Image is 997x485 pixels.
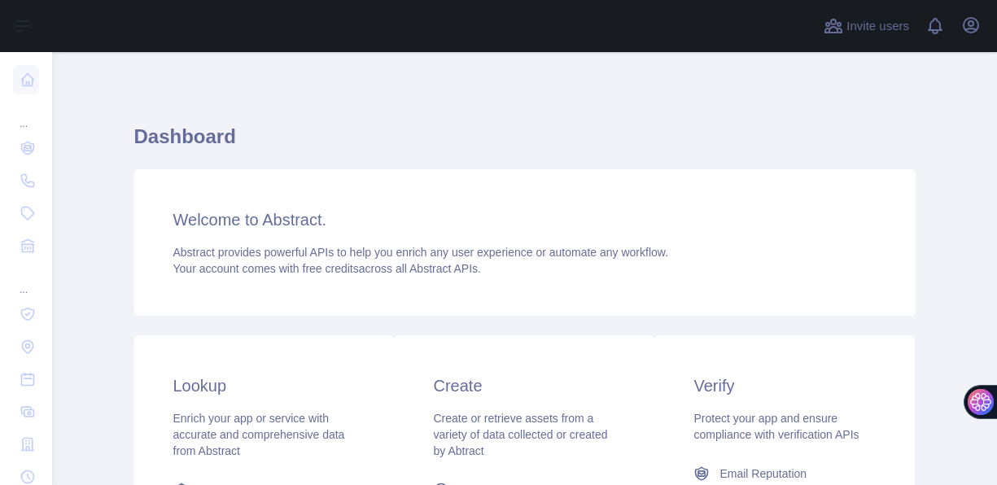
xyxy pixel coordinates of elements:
span: Protect your app and ensure compliance with verification APIs [693,412,859,441]
span: free credits [303,262,359,275]
div: ... [13,264,39,296]
h3: Welcome to Abstract. [173,208,877,231]
h3: Lookup [173,374,356,397]
span: Your account comes with across all Abstract APIs. [173,262,481,275]
span: Email Reputation [719,465,807,482]
span: Abstract provides powerful APIs to help you enrich any user experience or automate any workflow. [173,246,669,259]
span: Create or retrieve assets from a variety of data collected or created by Abtract [433,412,607,457]
span: Invite users [846,17,909,36]
button: Invite users [820,13,912,39]
h3: Create [433,374,615,397]
div: ... [13,98,39,130]
h1: Dashboard [134,124,916,163]
h3: Verify [693,374,876,397]
span: Enrich your app or service with accurate and comprehensive data from Abstract [173,412,345,457]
